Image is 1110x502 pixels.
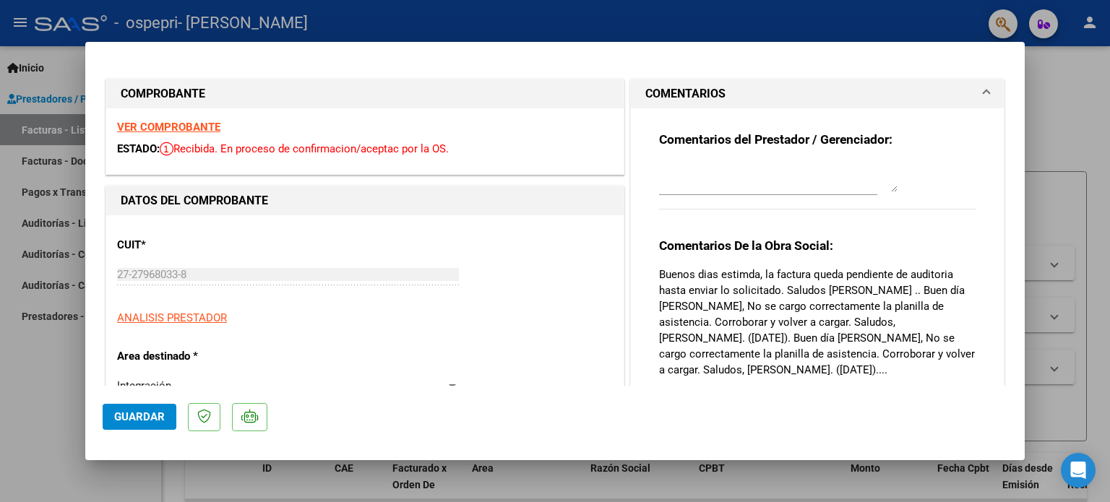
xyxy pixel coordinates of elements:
strong: Comentarios De la Obra Social: [659,238,833,253]
p: Area destinado * [117,348,266,365]
p: Buenos dias estimda, la factura queda pendiente de auditoria hasta enviar lo solicitado. Saludos ... [659,267,976,378]
strong: COMPROBANTE [121,87,205,100]
span: ESTADO: [117,142,160,155]
span: ANALISIS PRESTADOR [117,311,227,324]
strong: DATOS DEL COMPROBANTE [121,194,268,207]
span: Guardar [114,410,165,423]
span: Integración [117,379,171,392]
p: CUIT [117,237,266,254]
span: Recibida. En proceso de confirmacion/aceptac por la OS. [160,142,449,155]
mat-expansion-panel-header: COMENTARIOS [631,79,1004,108]
div: Open Intercom Messenger [1061,453,1096,488]
button: Guardar [103,404,176,430]
a: VER COMPROBANTE [117,121,220,134]
h1: COMENTARIOS [645,85,726,103]
div: COMENTARIOS [631,108,1004,443]
strong: Comentarios del Prestador / Gerenciador: [659,132,892,147]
